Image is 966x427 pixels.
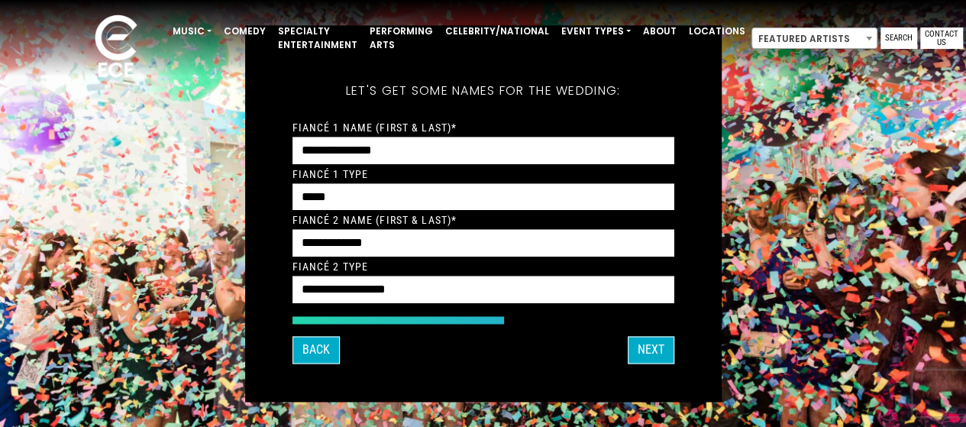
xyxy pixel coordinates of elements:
[363,18,439,58] a: Performing Arts
[439,18,555,44] a: Celebrity/National
[628,336,674,364] button: Next
[292,63,674,118] h5: Let's get some names for the wedding:
[218,18,272,44] a: Comedy
[292,214,457,228] label: Fiancé 2 Name (First & Last)*
[272,18,363,58] a: Specialty Entertainment
[751,27,877,49] span: Featured Artists
[166,18,218,44] a: Music
[292,121,457,134] label: Fiancé 1 Name (First & Last)*
[555,18,637,44] a: Event Types
[292,167,369,181] label: Fiancé 1 Type
[752,28,877,50] span: Featured Artists
[637,18,683,44] a: About
[78,11,154,85] img: ece_new_logo_whitev2-1.png
[683,18,751,44] a: Locations
[920,27,963,49] a: Contact Us
[292,336,340,364] button: Back
[292,260,369,274] label: Fiancé 2 Type
[880,27,917,49] a: Search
